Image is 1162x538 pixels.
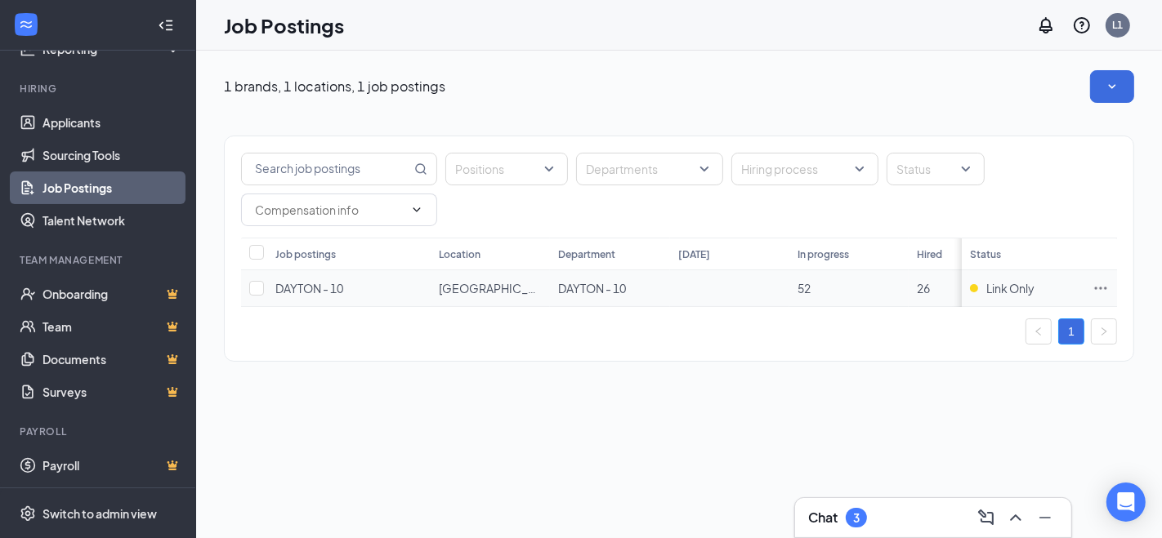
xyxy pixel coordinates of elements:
[1036,16,1056,35] svg: Notifications
[1106,482,1146,522] div: Open Intercom Messenger
[42,204,182,237] a: Talent Network
[439,281,558,296] span: [GEOGRAPHIC_DATA]
[42,106,182,139] a: Applicants
[42,310,182,343] a: TeamCrown
[917,281,930,296] span: 26
[42,376,182,408] a: SurveysCrown
[20,82,179,96] div: Hiring
[1091,318,1117,345] button: right
[909,238,1028,270] th: Hired
[1034,327,1044,336] span: left
[42,278,182,310] a: OnboardingCrown
[986,280,1035,296] span: Link Only
[973,505,999,531] button: ComposeMessage
[42,171,182,204] a: Job Postings
[42,139,182,171] a: Sourcing Tools
[1035,508,1055,527] svg: Minimize
[242,153,411,185] input: Search job postings
[42,505,157,522] div: Switch to admin view
[1091,318,1117,345] li: Next Page
[439,247,480,261] div: Location
[1006,508,1026,527] svg: ChevronUp
[808,509,838,527] h3: Chat
[18,16,34,33] svg: WorkstreamLogo
[414,162,427,176] svg: MagnifyingGlass
[1072,16,1092,35] svg: QuestionInfo
[20,425,179,438] div: Payroll
[431,270,550,307] td: USA
[1026,318,1052,345] li: Previous Page
[1003,505,1029,531] button: ChevronUp
[798,281,811,296] span: 52
[670,238,789,270] th: [DATE]
[1093,280,1109,296] svg: Ellipses
[42,343,182,376] a: DocumentsCrown
[275,247,336,261] div: Job postings
[1058,318,1084,345] li: 1
[275,281,343,296] span: DAYTON - 10
[20,505,36,522] svg: Settings
[410,203,423,216] svg: ChevronDown
[1032,505,1058,531] button: Minimize
[224,78,445,96] p: 1 brands, 1 locations, 1 job postings
[1059,319,1084,344] a: 1
[158,17,174,33] svg: Collapse
[1113,18,1124,32] div: L1
[20,253,179,267] div: Team Management
[558,281,626,296] span: DAYTON - 10
[255,201,404,219] input: Compensation info
[42,449,182,482] a: PayrollCrown
[962,238,1084,270] th: Status
[550,270,669,307] td: DAYTON - 10
[853,511,860,525] div: 3
[224,11,344,39] h1: Job Postings
[1099,327,1109,336] span: right
[1090,70,1134,103] button: SmallChevronDown
[789,238,909,270] th: In progress
[1026,318,1052,345] button: left
[1104,78,1120,95] svg: SmallChevronDown
[977,508,996,527] svg: ComposeMessage
[558,247,615,261] div: Department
